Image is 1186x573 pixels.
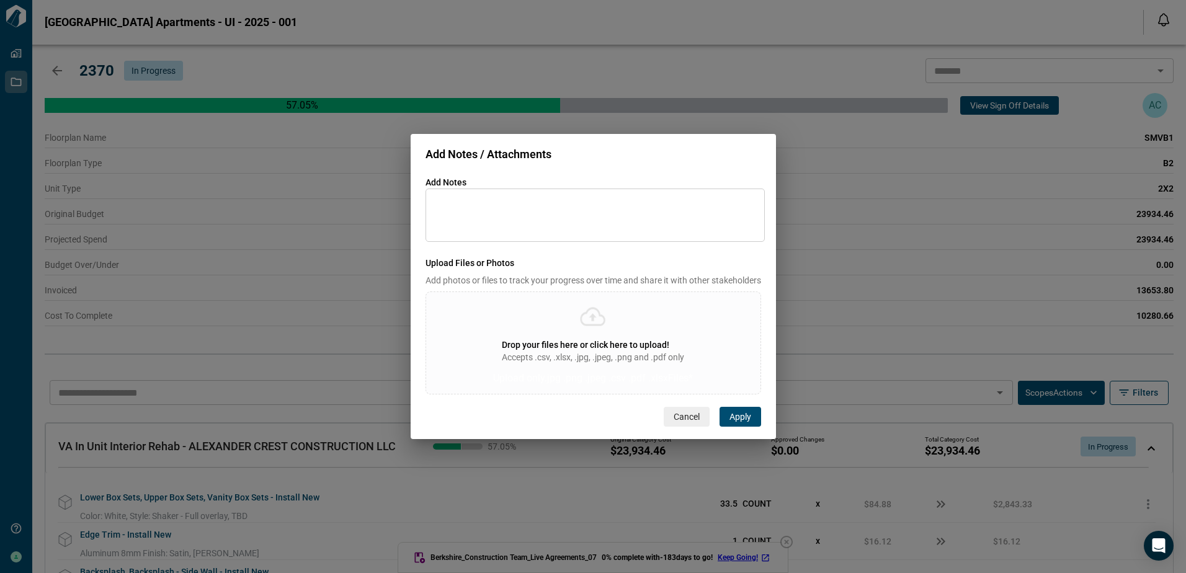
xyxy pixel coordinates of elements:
[502,351,684,363] span: Accepts .csv, .xlsx, .jpg, .jpeg, .png and .pdf only
[729,411,751,423] span: Apply
[426,148,551,161] span: Add Notes / Attachments
[426,274,761,286] span: Add photos or files to track your progress over time and share it with other stakeholders
[1144,531,1174,561] div: Open Intercom Messenger
[493,371,693,386] p: Upload only .jpg .png .jpeg .csv .pdf .xlsx Files*
[426,257,761,269] span: Upload Files or Photos
[674,411,700,423] span: Cancel
[426,177,466,187] span: Add Notes
[720,407,761,427] button: Apply
[502,340,669,350] span: Drop your files here or click here to upload!
[664,407,710,427] button: Cancel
